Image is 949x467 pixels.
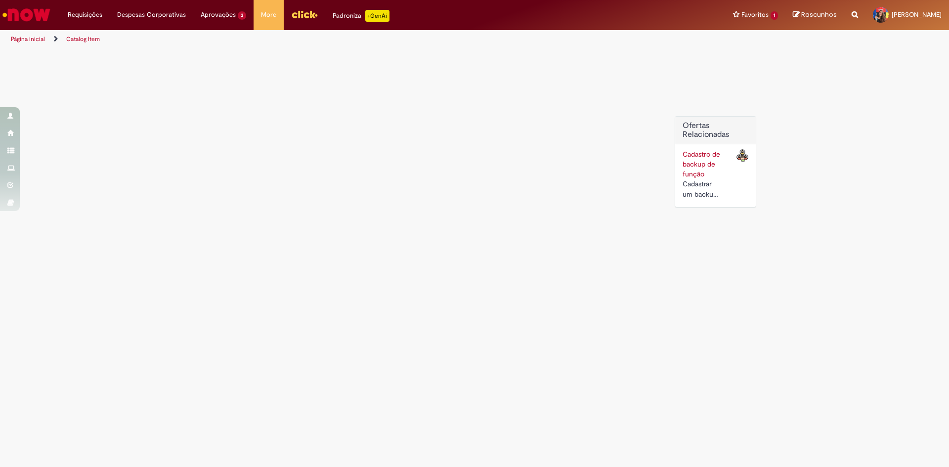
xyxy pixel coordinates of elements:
[66,35,100,43] a: Catalog Item
[291,7,318,22] img: click_logo_yellow_360x200.png
[7,30,625,48] ul: Trilhas de página
[741,10,769,20] span: Favoritos
[11,35,45,43] a: Página inicial
[68,10,102,20] span: Requisições
[261,10,276,20] span: More
[771,11,778,20] span: 1
[117,10,186,20] span: Despesas Corporativas
[365,10,389,22] p: +GenAi
[892,10,942,19] span: [PERSON_NAME]
[238,11,246,20] span: 3
[793,10,837,20] a: Rascunhos
[333,10,389,22] div: Padroniza
[683,122,748,139] h2: Ofertas Relacionadas
[201,10,236,20] span: Aprovações
[801,10,837,19] span: Rascunhos
[683,150,720,178] a: Cadastro de backup de função
[675,116,756,208] div: Ofertas Relacionadas
[683,179,722,200] div: Cadastrar um backup para as suas funções no portal Now
[1,5,52,25] img: ServiceNow
[736,149,748,161] img: Cadastro de backup de função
